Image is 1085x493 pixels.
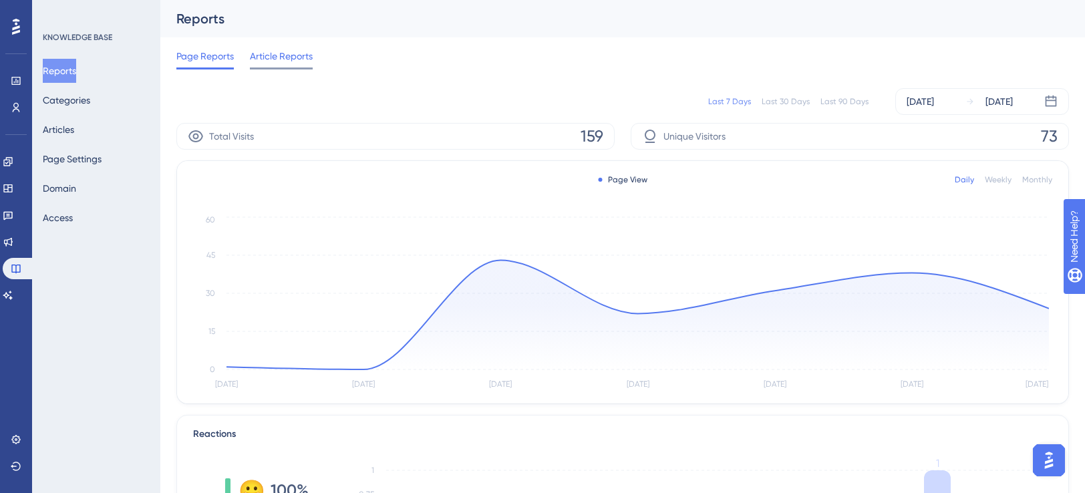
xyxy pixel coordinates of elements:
span: Total Visits [209,128,254,144]
tspan: 45 [206,251,215,260]
div: Last 90 Days [820,96,869,107]
tspan: [DATE] [489,379,512,389]
tspan: 15 [208,327,215,336]
button: Reports [43,59,76,83]
span: 159 [581,126,603,147]
tspan: [DATE] [901,379,923,389]
div: Reports [176,9,1036,28]
div: Monthly [1022,174,1052,185]
tspan: 60 [206,215,215,224]
tspan: [DATE] [352,379,375,389]
tspan: 0 [210,365,215,374]
button: Access [43,206,73,230]
div: [DATE] [907,94,934,110]
tspan: [DATE] [215,379,238,389]
tspan: [DATE] [1026,379,1048,389]
span: 73 [1041,126,1058,147]
button: Categories [43,88,90,112]
span: Page Reports [176,48,234,64]
span: Unique Visitors [663,128,726,144]
span: Article Reports [250,48,313,64]
tspan: 1 [936,457,939,470]
div: Last 7 Days [708,96,751,107]
button: Page Settings [43,147,102,171]
div: Reactions [193,426,1052,442]
div: Weekly [985,174,1012,185]
button: Articles [43,118,74,142]
iframe: UserGuiding AI Assistant Launcher [1029,440,1069,480]
div: KNOWLEDGE BASE [43,32,112,43]
tspan: [DATE] [627,379,649,389]
div: [DATE] [985,94,1013,110]
div: Daily [955,174,974,185]
div: Last 30 Days [762,96,810,107]
button: Domain [43,176,76,200]
div: Page View [599,174,647,185]
tspan: [DATE] [764,379,786,389]
span: Need Help? [31,3,84,19]
tspan: 1 [371,466,374,475]
tspan: 30 [206,289,215,298]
